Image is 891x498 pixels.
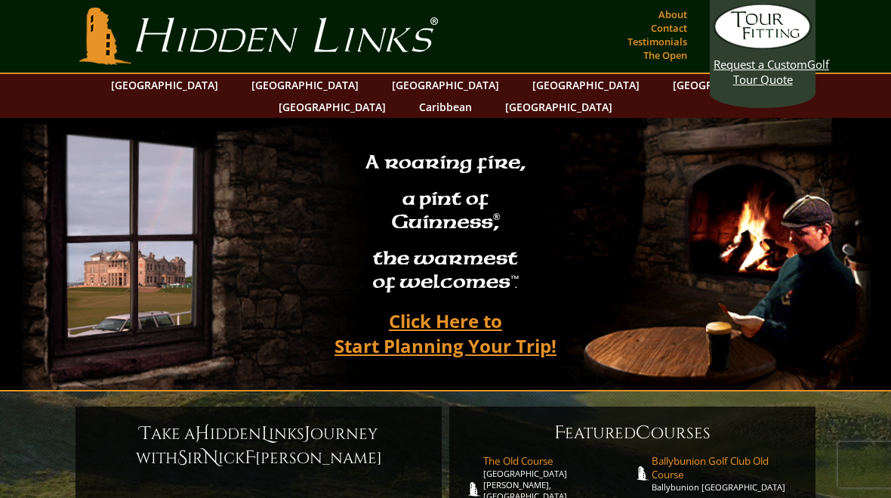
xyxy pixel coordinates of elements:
a: The Open [640,45,691,66]
a: [GEOGRAPHIC_DATA] [271,96,393,118]
a: [GEOGRAPHIC_DATA] [384,74,507,96]
span: Ballybunion Golf Club Old Course [652,454,801,481]
a: [GEOGRAPHIC_DATA] [525,74,647,96]
a: [GEOGRAPHIC_DATA] [665,74,788,96]
h6: ake a idden inks ourney with ir ick [PERSON_NAME] [91,422,427,470]
span: T [140,422,151,446]
a: Caribbean [412,96,479,118]
a: Click Here toStart Planning Your Trip! [319,303,572,363]
span: C [636,421,651,445]
a: Request a CustomGolf Tour Quote [714,4,812,87]
h6: eatured ourses [464,421,800,445]
a: Testimonials [624,31,691,52]
span: S [177,446,187,470]
span: N [203,446,218,470]
a: [GEOGRAPHIC_DATA] [244,74,366,96]
a: Ballybunion Golf Club Old CourseBallybunion [GEOGRAPHIC_DATA] [652,454,801,493]
span: H [195,422,210,446]
span: L [261,422,269,446]
h2: A roaring fire, a pint of Guinness , the warmest of welcomes™. [356,144,535,303]
span: Request a Custom [714,57,807,72]
a: About [655,4,691,25]
a: [GEOGRAPHIC_DATA] [498,96,620,118]
span: The Old Course [483,454,633,468]
span: F [245,446,255,470]
span: F [554,421,565,445]
a: Contact [647,17,691,39]
span: J [304,422,310,446]
a: [GEOGRAPHIC_DATA] [103,74,226,96]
